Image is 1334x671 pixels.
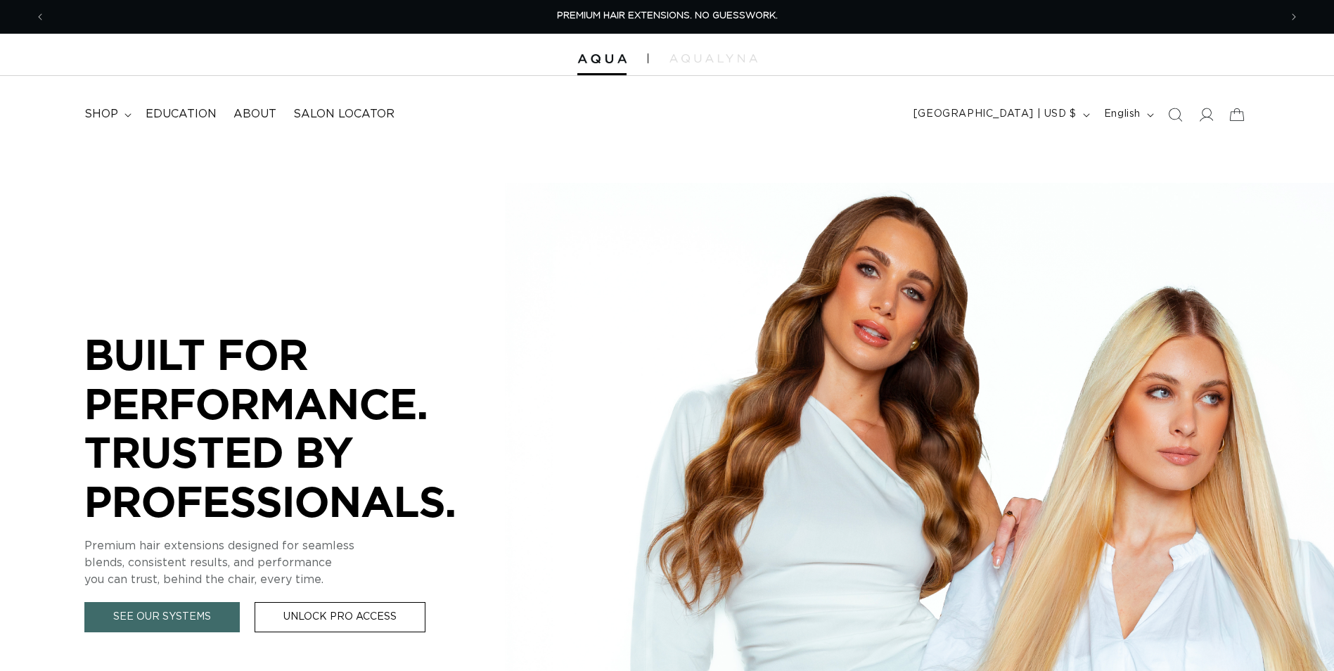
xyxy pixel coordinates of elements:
a: About [225,98,285,130]
summary: Search [1160,99,1191,130]
button: Next announcement [1278,4,1309,30]
button: [GEOGRAPHIC_DATA] | USD $ [905,101,1096,128]
p: Premium hair extensions designed for seamless blends, consistent results, and performance you can... [84,537,506,588]
span: [GEOGRAPHIC_DATA] | USD $ [913,107,1077,122]
a: See Our Systems [84,602,240,632]
span: Education [146,107,217,122]
span: shop [84,107,118,122]
a: Salon Locator [285,98,403,130]
a: Unlock Pro Access [255,602,425,632]
span: Salon Locator [293,107,395,122]
summary: shop [76,98,137,130]
button: Previous announcement [25,4,56,30]
img: aqualyna.com [669,54,757,63]
span: About [233,107,276,122]
p: BUILT FOR PERFORMANCE. TRUSTED BY PROFESSIONALS. [84,330,506,525]
span: English [1104,107,1141,122]
span: PREMIUM HAIR EXTENSIONS. NO GUESSWORK. [557,11,778,20]
img: Aqua Hair Extensions [577,54,627,64]
a: Education [137,98,225,130]
button: English [1096,101,1160,128]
